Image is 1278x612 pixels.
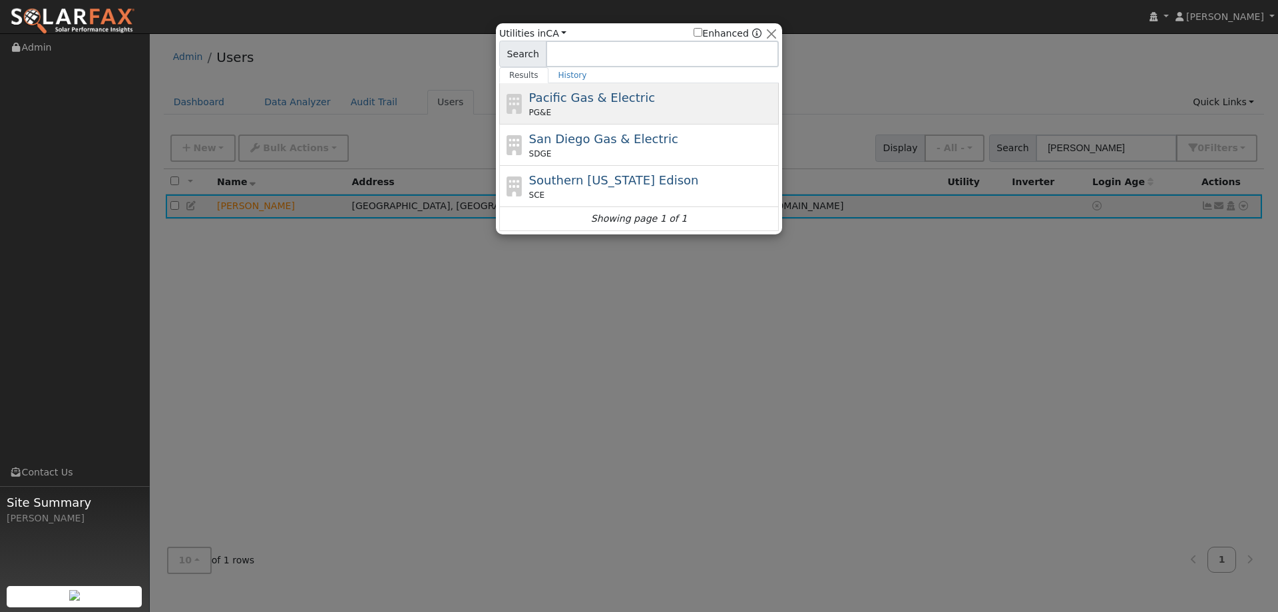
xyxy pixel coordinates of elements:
span: SDGE [529,148,552,160]
img: SolarFax [10,7,135,35]
span: Utilities in [499,27,566,41]
span: [PERSON_NAME] [1186,11,1264,22]
span: Search [499,41,546,67]
a: CA [546,28,566,39]
a: History [548,67,597,83]
span: SCE [529,189,545,201]
label: Enhanced [694,27,749,41]
span: Show enhanced providers [694,27,761,41]
span: PG&E [529,107,551,119]
span: Site Summary [7,493,142,511]
div: [PERSON_NAME] [7,511,142,525]
a: Results [499,67,548,83]
span: Pacific Gas & Electric [529,91,655,105]
input: Enhanced [694,28,702,37]
img: retrieve [69,590,80,601]
span: Southern [US_STATE] Edison [529,173,699,187]
span: San Diego Gas & Electric [529,132,678,146]
i: Showing page 1 of 1 [591,212,687,226]
a: Enhanced Providers [752,28,761,39]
